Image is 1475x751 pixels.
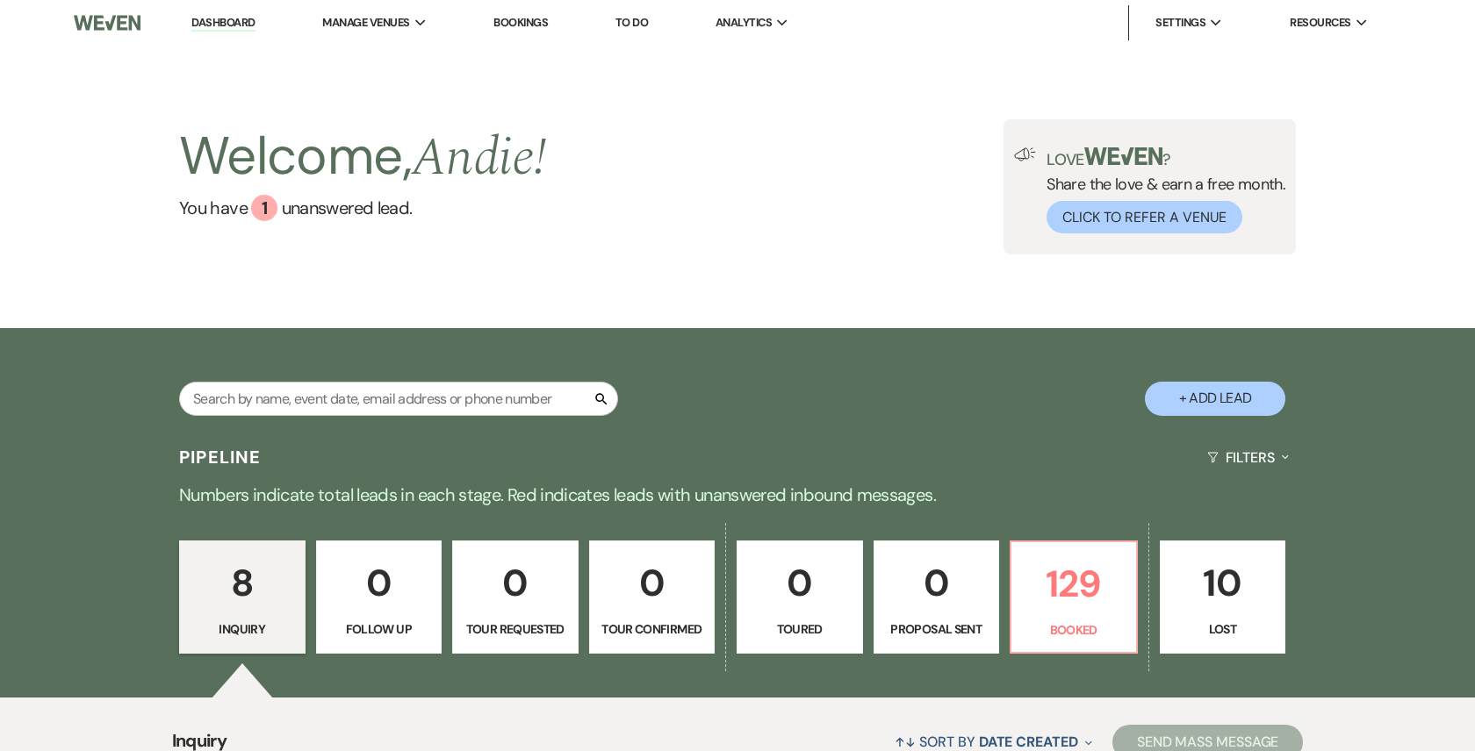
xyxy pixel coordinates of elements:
a: 10Lost [1160,540,1286,654]
p: 0 [464,554,567,612]
span: Analytics [716,14,772,32]
div: 1 [251,195,277,221]
img: loud-speaker-illustration.svg [1014,147,1036,161]
h3: Pipeline [179,445,262,469]
span: Resources [1290,14,1350,32]
a: 0Tour Requested [452,540,579,654]
p: Tour Confirmed [601,619,704,639]
a: 0Toured [737,540,863,654]
img: Weven Logo [74,4,140,41]
a: 0Proposal Sent [874,540,1000,654]
p: Numbers indicate total leads in each stage. Red indicates leads with unanswered inbound messages. [105,481,1370,509]
div: Share the love & earn a free month. [1036,147,1285,233]
span: Date Created [979,733,1078,751]
span: Settings [1155,14,1205,32]
p: Tour Requested [464,619,567,639]
p: 10 [1171,554,1275,612]
button: + Add Lead [1145,382,1285,416]
span: Andie ! [412,118,546,198]
span: ↑↓ [895,733,916,751]
p: Lost [1171,619,1275,639]
span: Manage Venues [322,14,409,32]
button: Filters [1200,434,1296,481]
p: Proposal Sent [885,619,989,639]
a: Dashboard [191,15,255,32]
a: Bookings [493,15,548,30]
a: 0Tour Confirmed [589,540,716,654]
p: Inquiry [191,619,294,639]
p: 0 [601,554,704,612]
p: 0 [885,554,989,612]
p: 0 [327,554,431,612]
a: 0Follow Up [316,540,442,654]
p: 0 [748,554,852,612]
p: Love ? [1047,147,1285,168]
p: 129 [1022,554,1126,613]
a: To Do [615,15,648,30]
img: weven-logo-green.svg [1084,147,1162,165]
a: 8Inquiry [179,540,306,654]
button: Click to Refer a Venue [1047,201,1242,233]
input: Search by name, event date, email address or phone number [179,382,618,416]
p: 8 [191,554,294,612]
a: 129Booked [1010,540,1138,654]
p: Booked [1022,620,1126,640]
p: Toured [748,619,852,639]
p: Follow Up [327,619,431,639]
a: You have 1 unanswered lead. [179,195,546,221]
h2: Welcome, [179,119,546,195]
